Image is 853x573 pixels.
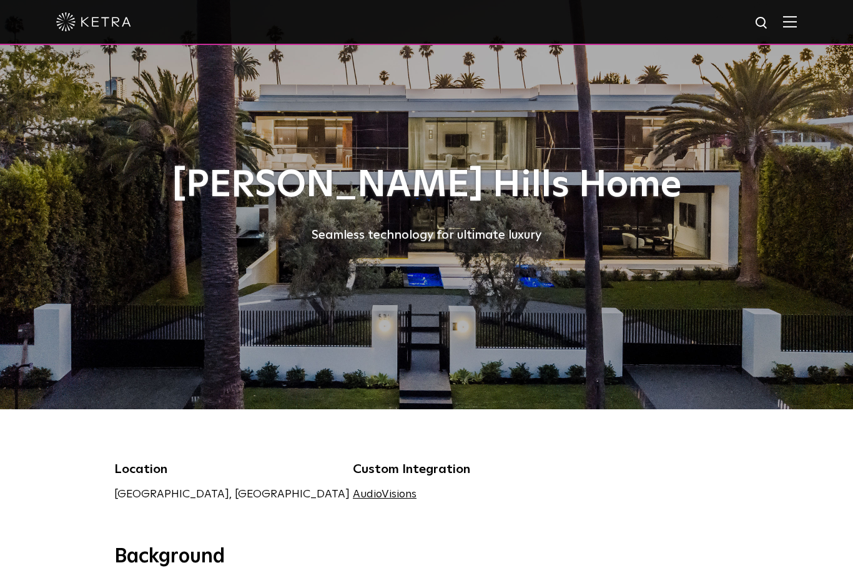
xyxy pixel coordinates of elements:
[353,459,506,479] h5: Custom Integration
[114,225,739,245] div: Seamless technology for ultimate luxury
[353,489,417,500] a: AudioVisions
[56,12,131,31] img: ketra-logo-2019-white
[754,16,770,31] img: search icon
[114,165,739,206] h1: [PERSON_NAME] Hills Home
[114,544,739,571] h3: Background
[114,486,350,504] p: [GEOGRAPHIC_DATA], [GEOGRAPHIC_DATA]
[114,459,350,479] h5: Location
[783,16,797,27] img: Hamburger%20Nav.svg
